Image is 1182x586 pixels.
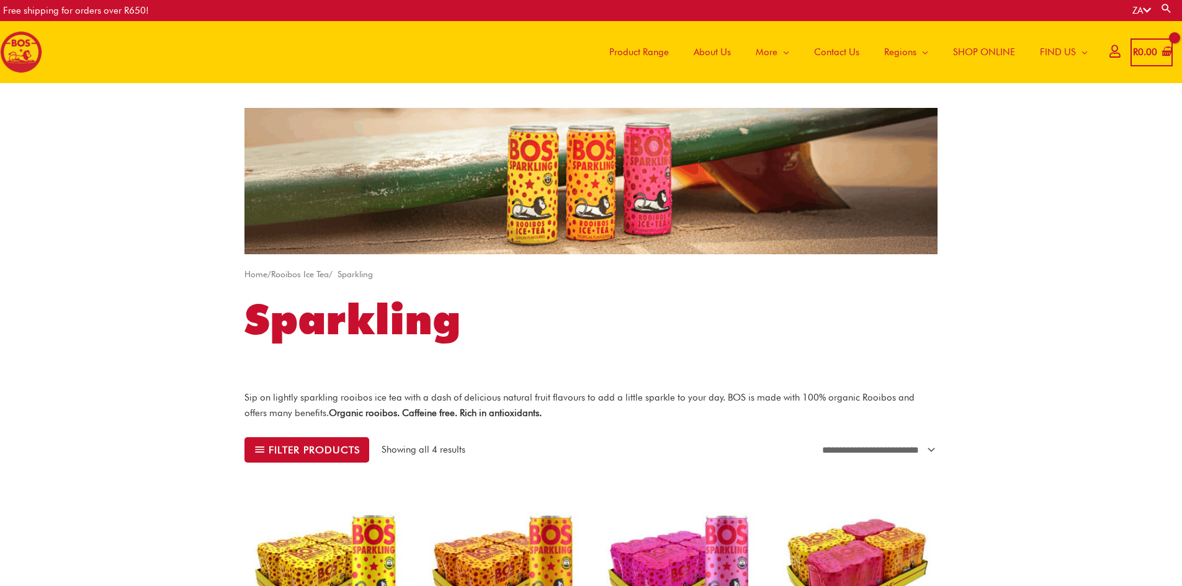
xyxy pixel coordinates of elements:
[941,21,1028,83] a: SHOP ONLINE
[244,437,369,463] button: Filter products
[244,390,938,421] p: Sip on lightly sparkling rooibos ice tea with a dash of delicious natural fruit flavours to add a...
[1133,47,1157,58] bdi: 0.00
[953,33,1015,71] span: SHOP ONLINE
[802,21,872,83] a: Contact Us
[1040,33,1076,71] span: FIND US
[814,33,859,71] span: Contact Us
[609,33,669,71] span: Product Range
[382,443,465,457] p: Showing all 4 results
[271,269,329,279] a: Rooibos Ice Tea
[1160,2,1173,14] a: Search button
[244,269,267,279] a: Home
[1132,5,1151,16] a: ZA
[815,441,938,459] select: Shop order
[872,21,941,83] a: Regions
[244,267,938,282] nav: Breadcrumb
[269,445,360,455] span: Filter products
[597,21,681,83] a: Product Range
[756,33,777,71] span: More
[244,290,938,348] h1: Sparkling
[1133,47,1138,58] span: R
[884,33,916,71] span: Regions
[743,21,802,83] a: More
[244,108,938,254] img: sa website cateogry banner sparkling
[1131,38,1173,66] a: View Shopping Cart, empty
[588,21,1100,83] nav: Site Navigation
[329,407,542,419] strong: Organic rooibos. Caffeine free. Rich in antioxidants.
[681,21,743,83] a: About Us
[694,33,731,71] span: About Us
